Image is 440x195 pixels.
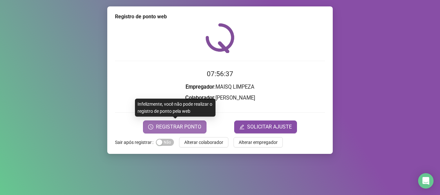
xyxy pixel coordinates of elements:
[115,83,325,91] h3: : MAISQ LIMPEZA
[143,120,206,133] button: REGISTRAR PONTO
[179,137,228,147] button: Alterar colaborador
[207,70,233,78] time: 07:56:37
[148,124,153,129] span: clock-circle
[135,99,215,117] div: Infelizmente, você não pode realizar o registro de ponto pela web
[184,139,223,146] span: Alterar colaborador
[115,137,156,147] label: Sair após registrar
[186,84,214,90] strong: Empregador
[247,123,292,131] span: SOLICITAR AJUSTE
[206,23,234,53] img: QRPoint
[239,139,278,146] span: Alterar empregador
[234,120,297,133] button: editSOLICITAR AJUSTE
[115,94,325,102] h3: : [PERSON_NAME]
[185,95,214,101] strong: Colaborador
[234,137,283,147] button: Alterar empregador
[115,13,325,21] div: Registro de ponto web
[418,173,434,189] div: Open Intercom Messenger
[239,124,244,129] span: edit
[156,123,201,131] span: REGISTRAR PONTO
